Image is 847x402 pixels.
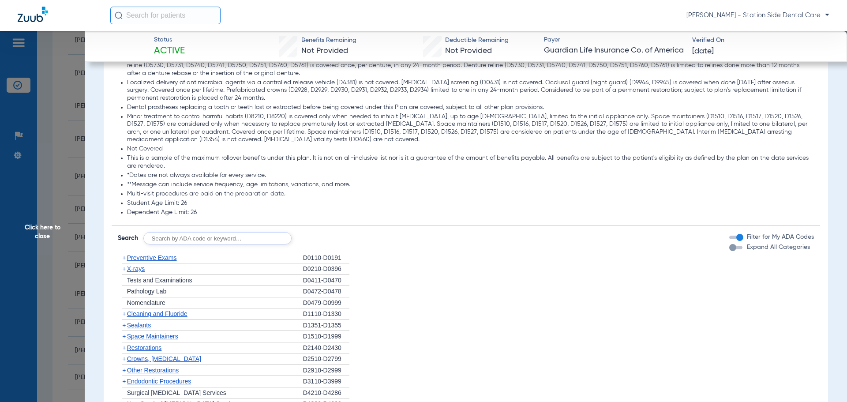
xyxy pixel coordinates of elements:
[115,11,123,19] img: Search Icon
[127,46,814,77] li: Maintenance and repair of inlay, onlay, crown, post and core, veneer, denture, implant prosthetic...
[303,387,349,399] div: D4210-D4286
[127,299,165,306] span: Nomenclature
[303,297,349,309] div: D0479-D0999
[445,36,509,45] span: Deductible Remaining
[122,378,126,385] span: +
[692,46,714,57] span: [DATE]
[18,7,48,22] img: Zuub Logo
[303,320,349,331] div: D1351-D1355
[122,265,126,272] span: +
[127,104,814,112] li: Dental prostheses replacing a tooth or teeth lost or extracted before being covered under this Pl...
[122,322,126,329] span: +
[747,244,810,250] span: Expand All Categories
[127,310,187,317] span: Cleaning and Fluoride
[445,47,492,55] span: Not Provided
[127,79,814,102] li: Localized delivery of antimicrobial agents via a controlled release vehicle (D4381) is not covere...
[303,252,349,264] div: D0110-D0191
[154,35,185,45] span: Status
[127,190,814,198] li: Multi-visit procedures are paid on the preparation date.
[745,233,814,242] label: Filter for My ADA Codes
[127,199,814,207] li: Student Age Limit: 26
[303,286,349,297] div: D0472-D0478
[127,154,814,170] li: This is a sample of the maximum rollover benefits under this plan. It is not an all-inclusive lis...
[122,333,126,340] span: +
[301,36,356,45] span: Benefits Remaining
[127,209,814,217] li: Dependent Age Limit: 26
[127,378,191,385] span: Endodontic Procedures
[301,47,348,55] span: Not Provided
[127,333,178,340] span: Space Maintainers
[127,277,192,284] span: Tests and Examinations
[122,355,126,362] span: +
[127,181,814,189] li: **Message can include service frequency, age limitations, variations, and more.
[544,35,685,45] span: Payer
[110,7,221,24] input: Search for patients
[154,45,185,57] span: Active
[303,308,349,320] div: D1110-D1330
[127,344,162,351] span: Restorations
[127,389,226,396] span: Surgical [MEDICAL_DATA] Services
[122,344,126,351] span: +
[303,275,349,286] div: D0411-D0470
[122,310,126,317] span: +
[303,376,349,387] div: D3110-D3999
[127,322,151,329] span: Sealants
[127,367,179,374] span: Other Restorations
[127,172,814,180] li: *Dates are not always available for every service.
[303,342,349,354] div: D2140-D2430
[303,331,349,342] div: D1510-D1999
[303,263,349,275] div: D0210-D0396
[122,254,126,261] span: +
[127,355,201,362] span: Crowns, [MEDICAL_DATA]
[127,288,167,295] span: Pathology Lab
[122,367,126,374] span: +
[127,254,177,261] span: Preventive Exams
[544,45,685,56] span: Guardian Life Insurance Co. of America
[303,365,349,376] div: D2910-D2999
[127,145,814,153] li: Not Covered
[118,234,138,243] span: Search
[143,232,292,244] input: Search by ADA code or keyword…
[303,353,349,365] div: D2510-D2799
[127,113,814,144] li: Minor treatment to control harmful habits (D8210, D8220) is covered only when needed to inhibit [...
[127,265,145,272] span: X-rays
[692,36,833,45] span: Verified On
[686,11,829,20] span: [PERSON_NAME] - Station Side Dental Care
